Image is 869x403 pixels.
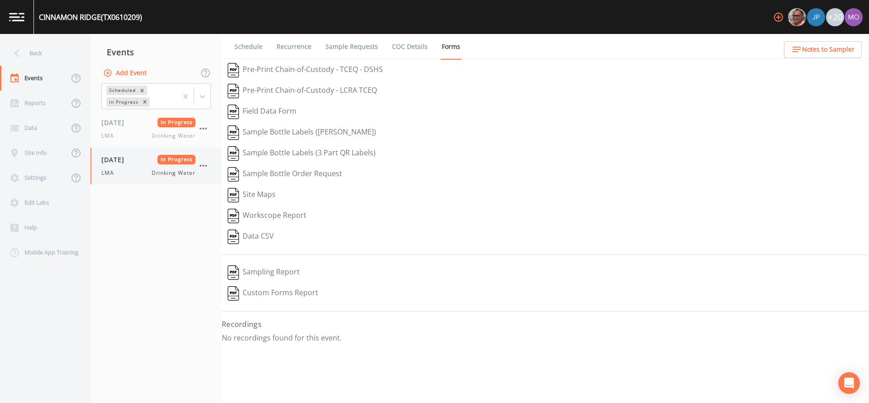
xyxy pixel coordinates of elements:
[788,8,807,26] div: Mike Franklin
[228,63,239,77] img: svg%3e
[91,41,222,63] div: Events
[222,319,869,330] h4: Recordings
[222,60,389,81] button: Pre-Print Chain-of-Custody - TCEQ - DSHS
[233,34,264,59] a: Schedule
[440,34,462,60] a: Forms
[826,8,844,26] div: +20
[101,169,119,177] span: LMA
[222,122,382,143] button: Sample Bottle Labels ([PERSON_NAME])
[101,65,150,82] button: Add Event
[222,226,280,247] button: Data CSV
[228,230,239,244] img: svg%3e
[784,41,862,58] button: Notes to Sampler
[222,164,348,185] button: Sample Bottle Order Request
[802,44,855,55] span: Notes to Sampler
[9,13,24,21] img: logo
[228,146,239,161] img: svg%3e
[228,105,239,119] img: svg%3e
[106,86,137,95] div: Scheduled
[222,143,382,164] button: Sample Bottle Labels (3 Part QR Labels)
[222,206,312,226] button: Workscope Report
[101,155,131,164] span: [DATE]
[228,84,239,98] img: svg%3e
[838,372,860,394] div: Open Intercom Messenger
[807,8,826,26] div: Joshua gere Paul
[91,148,222,185] a: [DATE]In ProgressLMADrinking Water
[140,97,150,107] div: Remove In Progress
[91,110,222,148] a: [DATE]In ProgressLMADrinking Water
[391,34,429,59] a: COC Details
[101,118,131,127] span: [DATE]
[222,185,282,206] button: Site Maps
[228,286,239,301] img: svg%3e
[275,34,313,59] a: Recurrence
[152,132,196,140] span: Drinking Water
[158,118,196,127] span: In Progress
[222,283,324,304] button: Custom Forms Report
[39,12,142,23] div: CINNAMON RIDGE (TX0610209)
[222,333,869,342] p: No recordings found for this event.
[324,34,379,59] a: Sample Requests
[228,209,239,223] img: svg%3e
[228,125,239,140] img: svg%3e
[228,167,239,182] img: svg%3e
[101,132,119,140] span: LMA
[222,81,383,101] button: Pre-Print Chain-of-Custody - LCRA TCEQ
[158,155,196,164] span: In Progress
[807,8,825,26] img: 41241ef155101aa6d92a04480b0d0000
[845,8,863,26] img: 4e251478aba98ce068fb7eae8f78b90c
[106,97,140,107] div: In Progress
[222,262,306,283] button: Sampling Report
[152,169,196,177] span: Drinking Water
[222,101,302,122] button: Field Data Form
[788,8,806,26] img: e2d790fa78825a4bb76dcb6ab311d44c
[137,86,147,95] div: Remove Scheduled
[228,188,239,202] img: svg%3e
[228,265,239,280] img: svg%3e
